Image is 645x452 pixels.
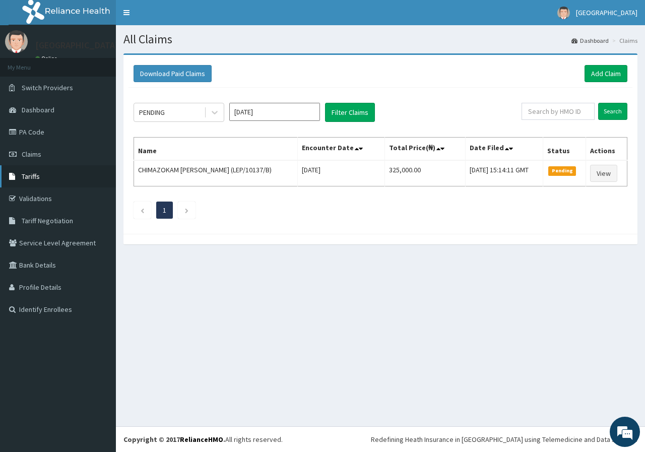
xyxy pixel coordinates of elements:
span: Dashboard [22,105,54,114]
div: Minimize live chat window [165,5,189,29]
a: Add Claim [585,65,627,82]
a: Online [35,55,59,62]
input: Search by HMO ID [522,103,595,120]
span: Switch Providers [22,83,73,92]
span: Pending [548,166,576,175]
button: Download Paid Claims [134,65,212,82]
div: PENDING [139,107,165,117]
td: [DATE] [297,160,384,186]
td: CHIMAZOKAM [PERSON_NAME] (LEP/10137/B) [134,160,298,186]
span: [GEOGRAPHIC_DATA] [576,8,637,17]
img: User Image [557,7,570,19]
a: Previous page [140,206,145,215]
span: We're online! [58,127,139,229]
span: Claims [22,150,41,159]
td: 325,000.00 [384,160,465,186]
img: User Image [5,30,28,53]
a: Page 1 is your current page [163,206,166,215]
div: Chat with us now [52,56,169,70]
strong: Copyright © 2017 . [123,435,225,444]
img: d_794563401_company_1708531726252_794563401 [19,50,41,76]
a: RelianceHMO [180,435,223,444]
button: Filter Claims [325,103,375,122]
th: Encounter Date [297,138,384,161]
span: Tariffs [22,172,40,181]
h1: All Claims [123,33,637,46]
textarea: Type your message and hit 'Enter' [5,275,192,310]
span: Tariff Negotiation [22,216,73,225]
p: [GEOGRAPHIC_DATA] [35,41,118,50]
a: View [590,165,617,182]
td: [DATE] 15:14:11 GMT [465,160,543,186]
li: Claims [610,36,637,45]
th: Date Filed [465,138,543,161]
input: Search [598,103,627,120]
th: Actions [586,138,627,161]
input: Select Month and Year [229,103,320,121]
th: Total Price(₦) [384,138,465,161]
a: Dashboard [571,36,609,45]
div: Redefining Heath Insurance in [GEOGRAPHIC_DATA] using Telemedicine and Data Science! [371,434,637,444]
a: Next page [184,206,189,215]
th: Status [543,138,586,161]
footer: All rights reserved. [116,426,645,452]
th: Name [134,138,298,161]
